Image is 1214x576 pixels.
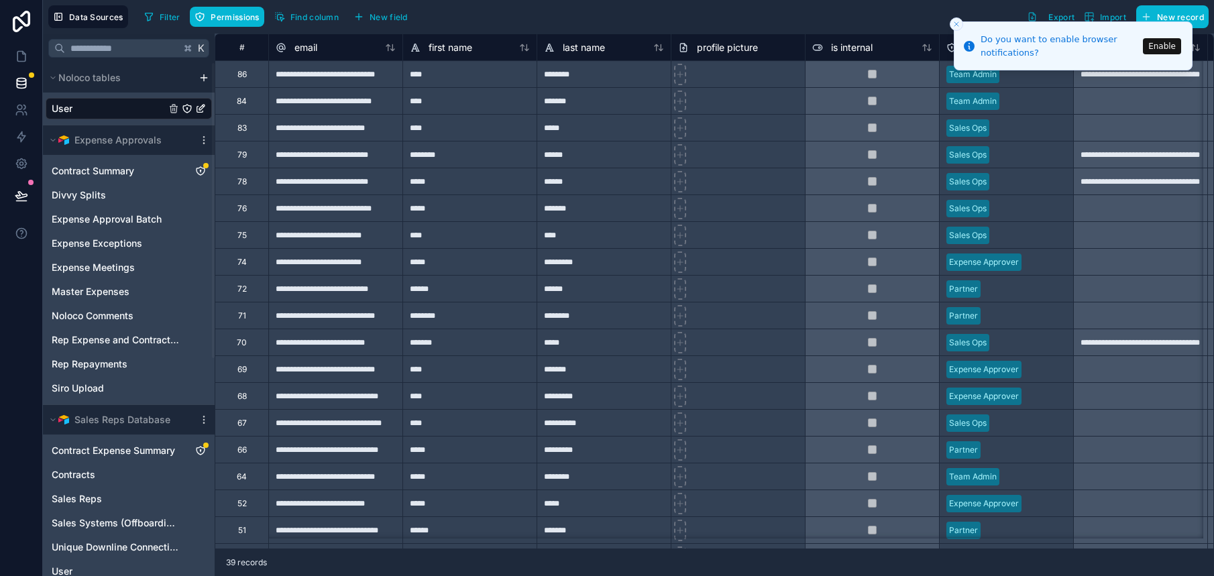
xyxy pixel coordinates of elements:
div: 66 [237,445,247,455]
div: Rep Repayments [46,353,212,375]
div: Partner [949,524,978,536]
button: Import [1079,5,1131,28]
a: Siro Upload [52,382,179,395]
div: Sales Ops [949,417,987,429]
span: Sales Reps Database [74,413,170,426]
span: Contracts [52,468,95,481]
button: New record [1136,5,1209,28]
div: Contract Summary [46,160,212,182]
div: 71 [238,310,246,321]
span: profile picture [697,41,758,54]
div: Expense Exceptions [46,233,212,254]
span: New field [370,12,408,22]
a: Contracts [52,468,179,481]
div: 83 [237,123,247,133]
div: Expense Approver [949,390,1019,402]
div: 76 [237,203,247,214]
div: Master Expenses [46,281,212,302]
a: Sales Reps [52,492,179,506]
div: 67 [237,418,247,428]
a: Contract Expense Summary [52,444,179,457]
a: Noloco Comments [52,309,179,323]
div: Sales Ops [949,337,987,349]
div: 72 [237,284,247,294]
a: User [52,102,166,115]
a: Expense Exceptions [52,237,179,250]
button: Close toast [950,17,963,31]
div: Expense Meetings [46,257,212,278]
span: is internal [831,41,873,54]
span: Contract Summary [52,164,134,178]
span: Noloco tables [58,71,121,84]
a: New record [1131,5,1209,28]
div: Team Admin [949,68,997,80]
span: Data Sources [69,12,123,22]
div: Sales Ops [949,176,987,188]
a: Master Expenses [52,285,179,298]
div: Divvy Splits [46,184,212,206]
button: Find column [270,7,343,27]
img: Airtable Logo [58,414,69,425]
div: 68 [237,391,247,402]
div: 86 [237,69,247,80]
div: Sales Ops [949,149,987,161]
button: Airtable LogoExpense Approvals [46,131,193,150]
span: last name [563,41,605,54]
span: Divvy Splits [52,188,106,202]
div: Expense Approver [949,256,1019,268]
div: Expense Approver [949,363,1019,376]
button: Data Sources [48,5,128,28]
div: 52 [237,498,247,509]
a: Rep Repayments [52,357,179,371]
a: Rep Expense and Contract Issues [52,333,179,347]
div: User [46,98,212,119]
button: Noloco tables [46,68,193,87]
div: Sales Ops [949,203,987,215]
span: Expense Approval Batch [52,213,162,226]
div: Unique Downline Connections [46,536,212,558]
span: User [52,102,72,115]
span: Expense Meetings [52,261,135,274]
div: Contracts [46,464,212,485]
div: Sales Reps [46,488,212,510]
a: Unique Downline Connections [52,540,179,554]
div: Sales Systems (Offboarding) [46,512,212,534]
a: Expense Approval Batch [52,213,179,226]
span: Find column [290,12,339,22]
span: first name [429,41,472,54]
span: Permissions [211,12,259,22]
a: Divvy Splits [52,188,179,202]
a: Expense Meetings [52,261,179,274]
span: Master Expenses [52,285,129,298]
span: Rep Repayments [52,357,127,371]
div: Expense Approver [949,498,1019,510]
div: 70 [237,337,247,348]
div: Sales Ops [949,229,987,241]
button: Airtable LogoSales Reps Database [46,410,193,429]
span: Expense Exceptions [52,237,142,250]
div: 74 [237,257,247,268]
div: # [225,42,258,52]
img: Airtable Logo [58,135,69,146]
span: K [197,44,206,53]
div: Expense Approval Batch [46,209,212,230]
span: Sales Reps [52,492,102,506]
div: Siro Upload [46,378,212,399]
div: 69 [237,364,247,375]
div: Partner [949,283,978,295]
div: 78 [237,176,247,187]
div: Team Admin [949,471,997,483]
div: 75 [237,230,247,241]
span: Sales Systems (Offboarding) [52,516,179,530]
div: Partner [949,310,978,322]
div: Team Admin [949,95,997,107]
div: 79 [237,150,247,160]
div: Noloco Comments [46,305,212,327]
span: Filter [160,12,180,22]
span: Expense Approvals [74,133,162,147]
button: Export [1022,5,1079,28]
button: Permissions [190,7,264,27]
div: Do you want to enable browser notifications? [981,33,1139,59]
